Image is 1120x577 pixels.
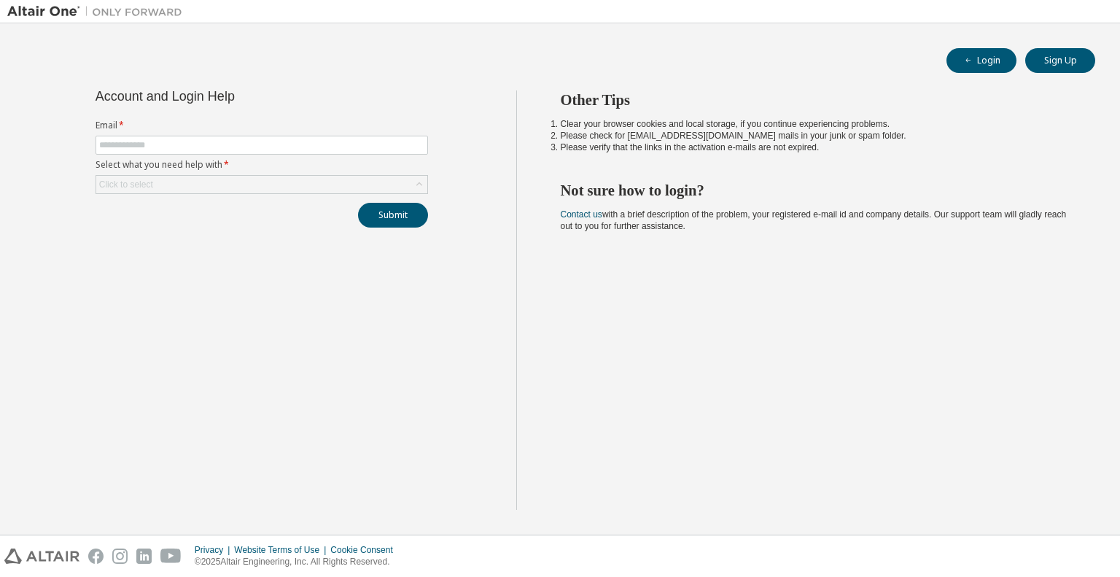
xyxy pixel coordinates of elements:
img: Altair One [7,4,190,19]
div: Website Terms of Use [234,544,330,556]
div: Click to select [96,176,427,193]
button: Submit [358,203,428,228]
div: Account and Login Help [96,90,362,102]
div: Click to select [99,179,153,190]
img: altair_logo.svg [4,549,79,564]
a: Contact us [561,209,602,220]
img: youtube.svg [160,549,182,564]
div: Cookie Consent [330,544,401,556]
h2: Not sure how to login? [561,181,1070,200]
button: Login [946,48,1016,73]
div: Privacy [195,544,234,556]
img: linkedin.svg [136,549,152,564]
img: facebook.svg [88,549,104,564]
li: Please verify that the links in the activation e-mails are not expired. [561,142,1070,153]
label: Select what you need help with [96,159,428,171]
span: with a brief description of the problem, your registered e-mail id and company details. Our suppo... [561,209,1067,231]
img: instagram.svg [112,549,128,564]
li: Please check for [EMAIL_ADDRESS][DOMAIN_NAME] mails in your junk or spam folder. [561,130,1070,142]
h2: Other Tips [561,90,1070,109]
button: Sign Up [1025,48,1095,73]
li: Clear your browser cookies and local storage, if you continue experiencing problems. [561,118,1070,130]
label: Email [96,120,428,131]
p: © 2025 Altair Engineering, Inc. All Rights Reserved. [195,556,402,568]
